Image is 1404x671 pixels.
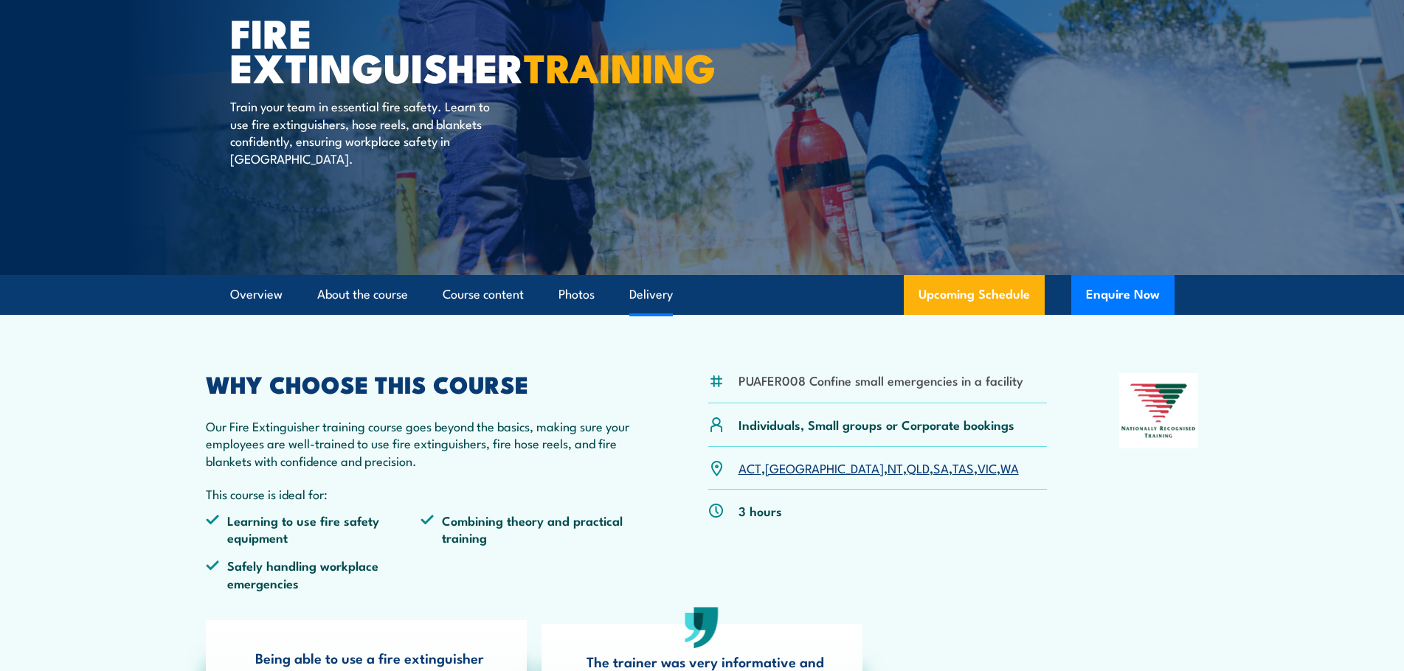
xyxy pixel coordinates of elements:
[1071,275,1175,315] button: Enquire Now
[206,417,637,469] p: Our Fire Extinguisher training course goes beyond the basics, making sure your employees are well...
[888,459,903,476] a: NT
[206,512,421,546] li: Learning to use fire safety equipment
[739,459,1019,476] p: , , , , , , ,
[443,275,524,314] a: Course content
[933,459,949,476] a: SA
[904,275,1045,315] a: Upcoming Schedule
[230,97,499,167] p: Train your team in essential fire safety. Learn to use fire extinguishers, hose reels, and blanke...
[206,373,637,394] h2: WHY CHOOSE THIS COURSE
[739,416,1014,433] p: Individuals, Small groups or Corporate bookings
[206,485,637,502] p: This course is ideal for:
[739,459,761,476] a: ACT
[765,459,884,476] a: [GEOGRAPHIC_DATA]
[317,275,408,314] a: About the course
[739,502,782,519] p: 3 hours
[629,275,673,314] a: Delivery
[230,275,283,314] a: Overview
[206,557,421,591] li: Safely handling workplace emergencies
[952,459,974,476] a: TAS
[559,275,595,314] a: Photos
[907,459,930,476] a: QLD
[230,15,595,83] h1: Fire Extinguisher
[1119,373,1199,448] img: Nationally Recognised Training logo.
[1000,459,1019,476] a: WA
[524,35,716,97] strong: TRAINING
[421,512,636,546] li: Combining theory and practical training
[978,459,997,476] a: VIC
[739,372,1023,389] li: PUAFER008 Confine small emergencies in a facility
